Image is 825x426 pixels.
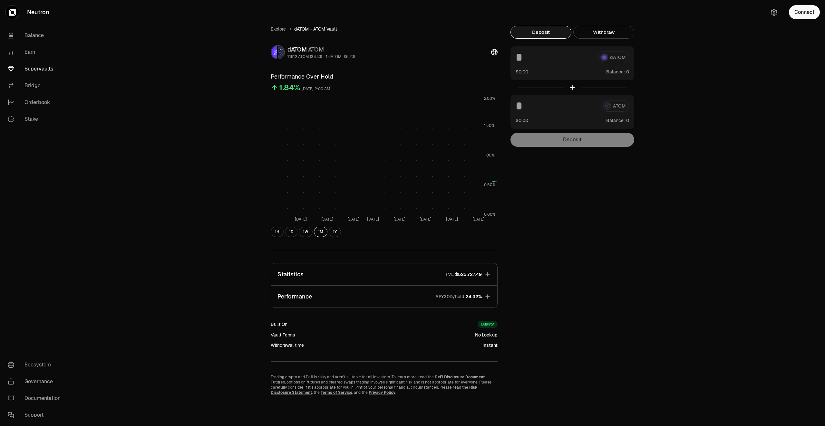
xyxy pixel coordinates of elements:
[606,117,625,124] span: Balance:
[271,342,304,348] div: Withdrawal time
[3,356,70,373] a: Ecosystem
[482,342,498,348] div: Instant
[484,212,496,217] tspan: 0.00%
[510,26,571,39] button: Deposit
[271,380,498,395] p: Futures, options on futures and cleared swaps trading involves significant risk and is not approp...
[3,111,70,128] a: Stake
[789,5,820,19] button: Connect
[3,407,70,423] a: Support
[279,82,300,93] div: 1.84%
[516,117,528,124] button: $0.00
[321,217,333,222] tspan: [DATE]
[466,293,482,300] span: 24.32%
[3,94,70,111] a: Orderbook
[420,217,432,222] tspan: [DATE]
[445,271,454,278] p: TVL
[308,46,324,53] span: ATOM
[435,293,464,300] p: APY30D/hold
[435,374,485,380] a: DeFi Disclosure Document
[278,46,284,59] img: ATOM Logo
[484,123,495,128] tspan: 1.50%
[277,270,304,279] p: Statistics
[271,26,286,32] a: Explore
[314,227,327,237] button: 1M
[3,373,70,390] a: Governance
[347,217,359,222] tspan: [DATE]
[277,292,312,301] p: Performance
[271,286,497,308] button: PerformanceAPY30D/hold24.32%
[271,321,287,327] div: Built On
[271,72,498,81] h3: Performance Over Hold
[271,332,295,338] div: Vault Terms
[3,390,70,407] a: Documentation
[573,26,634,39] button: Withdraw
[287,45,355,54] div: dATOM
[271,26,498,32] nav: breadcrumb
[367,217,379,222] tspan: [DATE]
[484,153,495,158] tspan: 1.00%
[3,61,70,77] a: Supervaults
[516,68,528,75] button: $0.00
[299,227,313,237] button: 1W
[606,69,625,75] span: Balance:
[478,321,498,328] div: Duality
[271,263,497,285] button: StatisticsTVL$523,727.49
[475,332,498,338] div: No Lockup
[271,385,478,395] a: Risk Disclosure Statement
[302,85,330,93] div: [DATE] 2:00 AM
[484,182,496,187] tspan: 0.50%
[294,26,337,32] span: dATOM - ATOM Vault
[271,46,277,59] img: dATOM Logo
[3,44,70,61] a: Earn
[393,217,405,222] tspan: [DATE]
[472,217,484,222] tspan: [DATE]
[321,390,352,395] a: Terms of Service
[3,27,70,44] a: Balance
[484,96,495,101] tspan: 2.00%
[455,271,482,278] span: $523,727.49
[287,54,355,59] div: 1.1812 ATOM ($4.43) = 1 dATOM ($5.23)
[295,217,307,222] tspan: [DATE]
[285,227,297,237] button: 1D
[3,77,70,94] a: Bridge
[446,217,458,222] tspan: [DATE]
[271,374,498,380] p: Trading crypto and Defi is risky and aren't suitable for all investors. To learn more, read the .
[329,227,341,237] button: 1Y
[369,390,395,395] a: Privacy Policy
[271,227,284,237] button: 1H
